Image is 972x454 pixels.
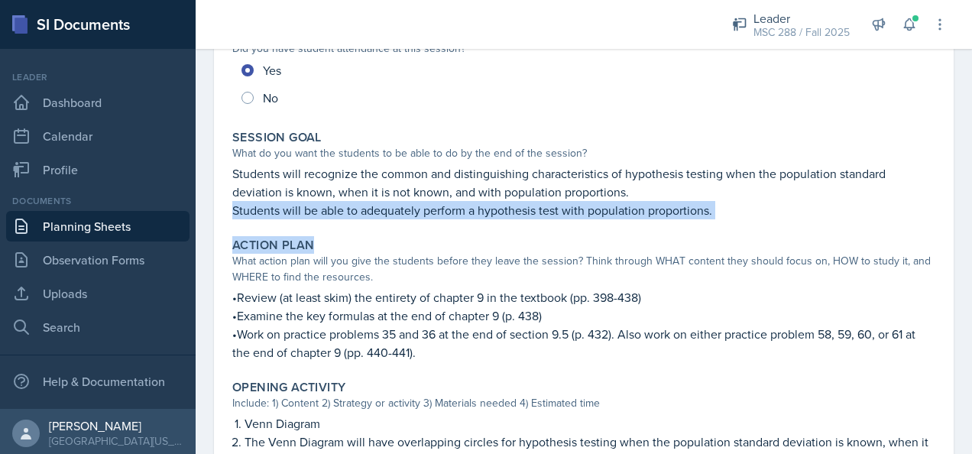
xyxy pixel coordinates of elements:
div: Leader [6,70,190,84]
div: Leader [753,9,850,28]
div: [PERSON_NAME] [49,418,183,433]
div: What action plan will you give the students before they leave the session? Think through WHAT con... [232,253,935,285]
p: •Examine the key formulas at the end of chapter 9 (p. 438) [232,306,935,325]
a: Dashboard [6,87,190,118]
label: Opening Activity [232,380,345,395]
a: Uploads [6,278,190,309]
div: Include: 1) Content 2) Strategy or activity 3) Materials needed 4) Estimated time [232,395,935,411]
label: Action Plan [232,238,314,253]
p: •Work on practice problems 35 and 36 at the end of section 9.5 (p. 432). Also work on either prac... [232,325,935,362]
div: Documents [6,194,190,208]
div: MSC 288 / Fall 2025 [753,24,850,41]
a: Search [6,312,190,342]
p: •Review (at least skim) the entirety of chapter 9 in the textbook (pp. 398-438) [232,288,935,306]
a: Planning Sheets [6,211,190,242]
div: Help & Documentation [6,366,190,397]
p: Venn Diagram [245,414,935,433]
div: What do you want the students to be able to do by the end of the session? [232,145,935,161]
a: Observation Forms [6,245,190,275]
a: Calendar [6,121,190,151]
p: Students will be able to adequately perform a hypothesis test with population proportions. [232,201,935,219]
a: Profile [6,154,190,185]
label: Session Goal [232,130,322,145]
p: Students will recognize the common and distinguishing characteristics of hypothesis testing when ... [232,164,935,201]
div: [GEOGRAPHIC_DATA][US_STATE] in [GEOGRAPHIC_DATA] [49,433,183,449]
